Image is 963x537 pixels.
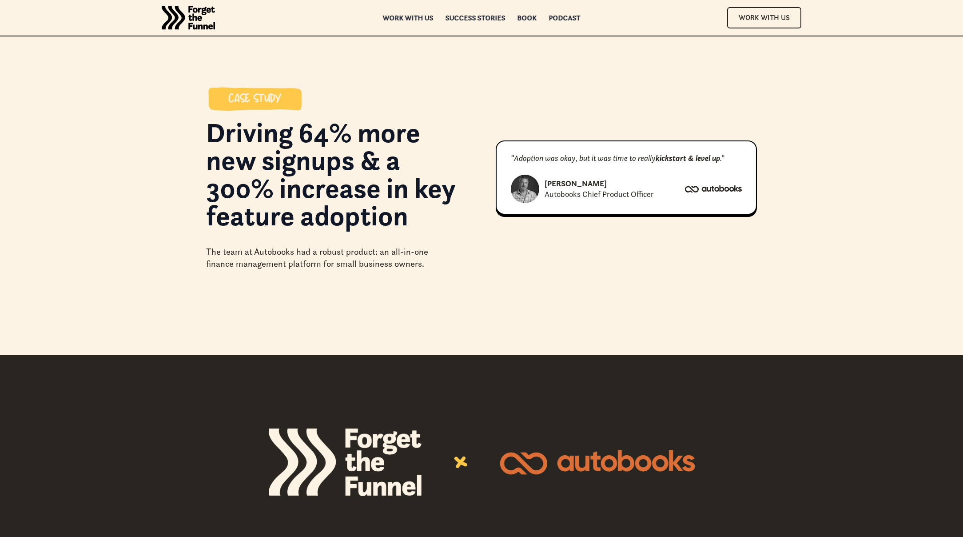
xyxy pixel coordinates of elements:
[511,153,656,163] em: “Adoption was okay, but it was time to really
[549,15,581,21] a: Podcast
[656,153,720,163] em: kickstart & level up
[383,15,434,21] a: Work with us
[446,15,505,21] a: Success Stories
[727,7,801,28] a: Work With Us
[720,153,724,163] em: .”
[206,246,428,270] div: The team at Autobooks had a robust product: an all-in-one finance management platform for small b...
[206,119,467,239] h1: Driving 64% more new signups & a 300% increase in key feature adoption
[545,189,654,200] div: Autobooks Chief Product Officer
[517,15,537,21] a: Book
[545,178,607,189] div: [PERSON_NAME]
